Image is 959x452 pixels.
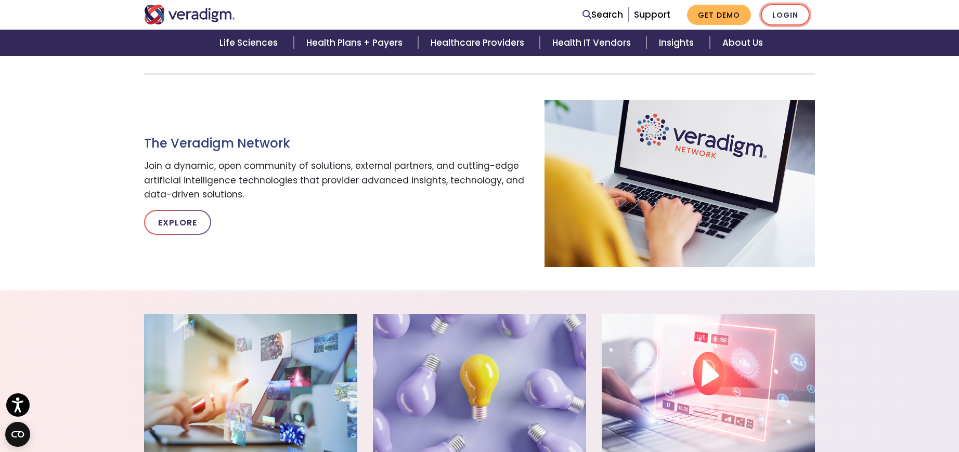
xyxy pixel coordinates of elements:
[5,422,30,447] button: Open CMP widget
[761,4,810,25] a: Login
[294,30,418,56] a: Health Plans + Payers
[207,30,293,56] a: Life Sciences
[710,30,775,56] a: About Us
[582,8,623,22] a: Search
[540,30,646,56] a: Health IT Vendors
[646,30,709,56] a: Insights
[144,210,211,235] a: Explore
[759,377,947,440] iframe: Drift Chat Widget
[687,5,751,25] a: Get Demo
[634,8,670,21] a: Support
[144,159,529,202] p: Join a dynamic, open community of solutions, external partners, and cutting-edge artificial intel...
[418,30,540,56] a: Healthcare Providers
[144,136,529,151] h3: The Veradigm Network
[144,5,235,24] img: Veradigm logo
